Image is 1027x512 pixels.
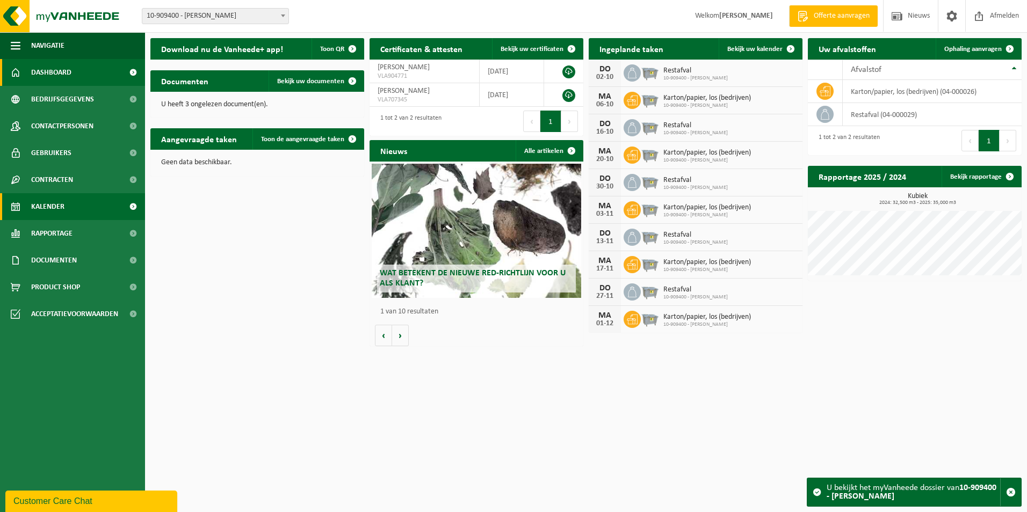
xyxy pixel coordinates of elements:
[811,11,872,21] span: Offerte aanvragen
[663,75,728,82] span: 10-909400 - [PERSON_NAME]
[594,320,616,327] div: 01-12
[594,147,616,156] div: MA
[501,46,563,53] span: Bekijk uw certificaten
[31,274,80,301] span: Product Shop
[594,292,616,300] div: 27-11
[641,200,659,218] img: WB-2500-GAL-GY-01
[523,111,540,132] button: Previous
[663,103,751,109] span: 10-909400 - [PERSON_NAME]
[663,294,728,301] span: 10-909400 - [PERSON_NAME]
[378,63,430,71] span: [PERSON_NAME]
[641,254,659,273] img: WB-2500-GAL-GY-01
[31,113,93,140] span: Contactpersonen
[594,229,616,238] div: DO
[663,239,728,246] span: 10-909400 - [PERSON_NAME]
[942,166,1021,187] a: Bekijk rapportage
[375,109,442,133] div: 1 tot 2 van 2 resultaten
[719,12,773,20] strong: [PERSON_NAME]
[813,129,880,152] div: 1 tot 2 van 2 resultaten
[277,78,344,85] span: Bekijk uw documenten
[663,185,728,191] span: 10-909400 - [PERSON_NAME]
[594,156,616,163] div: 20-10
[663,231,728,239] span: Restafval
[370,140,418,161] h2: Nieuws
[813,200,1022,206] span: 2024: 32,500 m3 - 2025: 35,000 m3
[827,478,1000,506] div: U bekijkt het myVanheede dossier van
[380,269,566,288] span: Wat betekent de nieuwe RED-richtlijn voor u als klant?
[594,238,616,245] div: 13-11
[594,174,616,183] div: DO
[813,193,1022,206] h3: Kubiek
[594,65,616,74] div: DO
[663,149,751,157] span: Karton/papier, los (bedrijven)
[663,212,751,218] span: 10-909400 - [PERSON_NAME]
[663,267,751,273] span: 10-909400 - [PERSON_NAME]
[375,325,392,346] button: Vorige
[641,282,659,300] img: WB-2500-GAL-GY-01
[641,309,659,327] img: WB-2500-GAL-GY-01
[663,203,751,212] span: Karton/papier, los (bedrijven)
[808,38,887,59] h2: Uw afvalstoffen
[480,60,544,83] td: [DATE]
[936,38,1021,60] a: Ophaling aanvragen
[719,38,801,60] a: Bekijk uw kalender
[843,80,1022,103] td: karton/papier, los (bedrijven) (04-000026)
[5,488,179,512] iframe: chat widget
[561,111,578,132] button: Next
[31,59,71,86] span: Dashboard
[31,166,73,193] span: Contracten
[594,210,616,218] div: 03-11
[150,128,248,149] h2: Aangevraagde taken
[370,38,473,59] h2: Certificaten & attesten
[827,484,996,501] strong: 10-909400 - [PERSON_NAME]
[372,164,581,298] a: Wat betekent de nieuwe RED-richtlijn voor u als klant?
[261,136,344,143] span: Toon de aangevraagde taken
[979,130,1000,151] button: 1
[594,92,616,101] div: MA
[663,286,728,294] span: Restafval
[594,74,616,81] div: 02-10
[663,157,751,164] span: 10-909400 - [PERSON_NAME]
[641,90,659,108] img: WB-2500-GAL-GY-01
[31,32,64,59] span: Navigatie
[150,38,294,59] h2: Download nu de Vanheede+ app!
[594,311,616,320] div: MA
[269,70,363,92] a: Bekijk uw documenten
[31,220,73,247] span: Rapportage
[150,70,219,91] h2: Documenten
[540,111,561,132] button: 1
[641,227,659,245] img: WB-2500-GAL-GY-01
[663,176,728,185] span: Restafval
[789,5,878,27] a: Offerte aanvragen
[161,101,353,108] p: U heeft 3 ongelezen document(en).
[641,172,659,191] img: WB-2500-GAL-GY-01
[594,202,616,210] div: MA
[594,120,616,128] div: DO
[594,183,616,191] div: 30-10
[1000,130,1016,151] button: Next
[663,130,728,136] span: 10-909400 - [PERSON_NAME]
[378,72,471,81] span: VLA904771
[641,118,659,136] img: WB-2500-GAL-GY-01
[594,257,616,265] div: MA
[31,247,77,274] span: Documenten
[380,308,578,316] p: 1 van 10 resultaten
[944,46,1002,53] span: Ophaling aanvragen
[252,128,363,150] a: Toon de aangevraagde taken
[663,313,751,321] span: Karton/papier, los (bedrijven)
[594,265,616,273] div: 17-11
[378,87,430,95] span: [PERSON_NAME]
[31,86,94,113] span: Bedrijfsgegevens
[851,65,881,74] span: Afvalstof
[589,38,674,59] h2: Ingeplande taken
[392,325,409,346] button: Volgende
[594,284,616,292] div: DO
[312,38,363,60] button: Toon QR
[808,166,917,187] h2: Rapportage 2025 / 2024
[843,103,1022,126] td: restafval (04-000029)
[663,121,728,130] span: Restafval
[594,101,616,108] div: 06-10
[641,63,659,81] img: WB-2500-GAL-GY-01
[31,140,71,166] span: Gebruikers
